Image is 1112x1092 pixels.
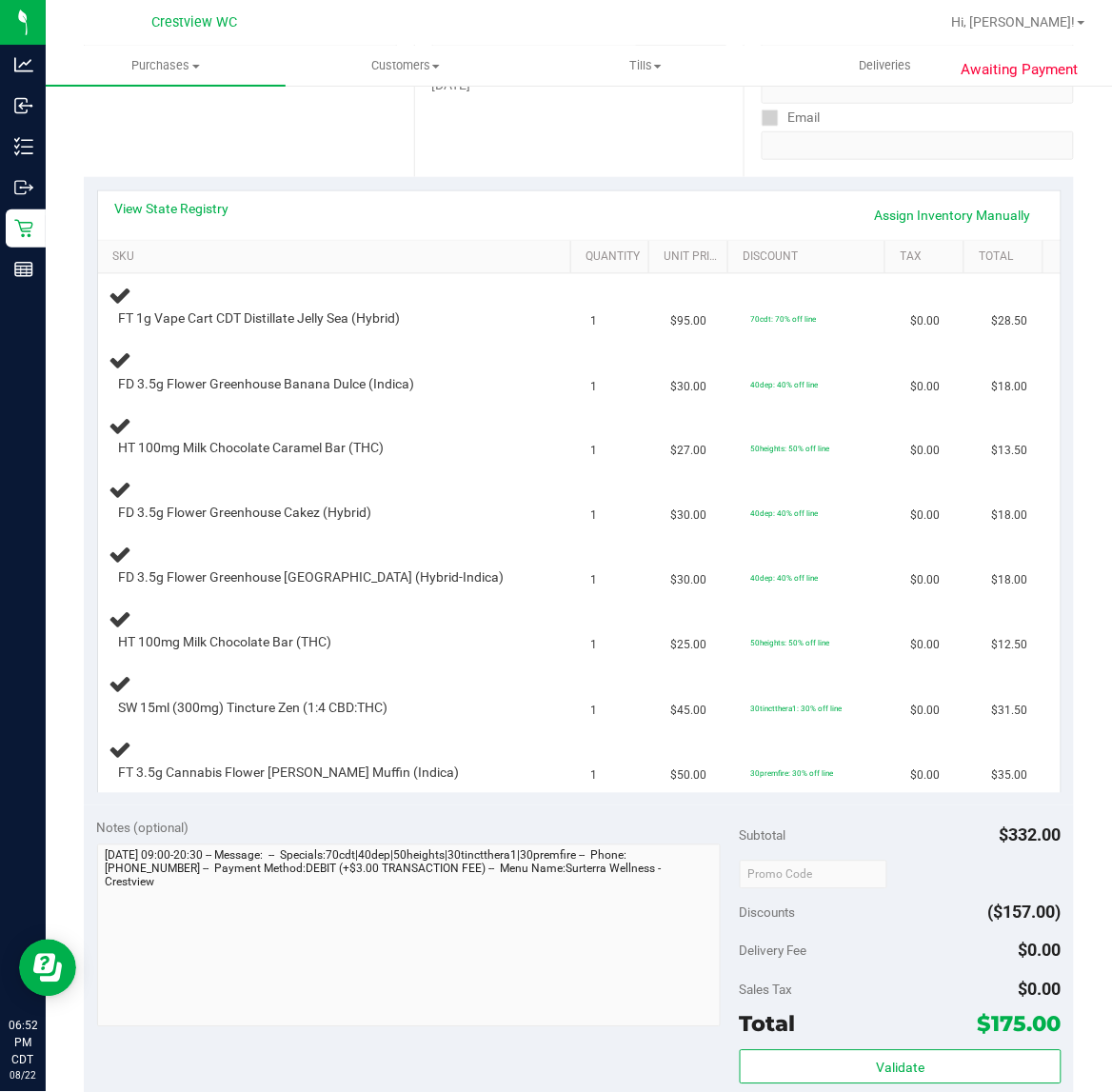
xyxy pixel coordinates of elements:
a: Purchases [46,46,286,86]
span: $0.00 [911,443,941,461]
a: Unit Price [665,249,721,265]
span: 1 [590,572,597,590]
span: $27.00 [670,443,706,461]
span: Discounts [740,896,796,930]
span: FD 3.5g Flower Greenhouse [GEOGRAPHIC_DATA] (Hybrid-Indica) [119,569,505,587]
span: $0.00 [1019,980,1062,1000]
a: View State Registry [115,199,229,218]
p: 08/22 [9,1069,37,1083]
inline-svg: Retail [14,219,33,238]
span: $0.00 [1019,941,1062,961]
a: Tills [526,46,765,86]
a: SKU [112,249,563,265]
input: Format: (999) 999-9999 [762,75,1074,104]
iframe: Resource center [19,940,76,997]
span: 1 [590,703,597,721]
span: Deliveries [834,57,938,74]
span: $30.00 [670,507,706,526]
span: Total [740,1011,796,1038]
a: Total [979,249,1035,265]
span: FT 3.5g Cannabis Flower [PERSON_NAME] Muffin (Indica) [119,764,460,783]
a: Assign Inventory Manually [863,199,1043,231]
span: HT 100mg Milk Chocolate Caramel Bar (THC) [119,440,385,458]
span: Sales Tax [740,983,793,998]
span: $35.00 [991,767,1027,785]
span: $45.00 [670,703,706,721]
span: $0.00 [911,703,941,721]
span: FD 3.5g Flower Greenhouse Banana Dulce (Indica) [119,375,415,393]
span: Customers [287,57,525,74]
span: 1 [590,637,597,655]
span: 50heights: 50% off line [751,639,830,648]
span: 30premfire: 30% off line [751,769,834,779]
p: 06:52 PM CDT [9,1018,37,1069]
span: HT 100mg Milk Chocolate Bar (THC) [119,634,332,652]
span: Tills [526,57,764,74]
span: ($157.00) [988,903,1062,923]
span: $0.00 [911,572,941,590]
span: Crestview WC [151,14,237,30]
span: 30tinctthera1: 30% off line [751,705,843,714]
span: $12.50 [991,637,1027,655]
span: $13.50 [991,443,1027,461]
a: Quantity [586,249,642,265]
button: Validate [740,1050,1062,1084]
span: Awaiting Payment [962,59,1079,81]
span: 40dep: 40% off line [751,509,819,519]
span: 1 [590,378,597,396]
inline-svg: Outbound [14,178,33,197]
span: 1 [590,443,597,461]
span: $30.00 [670,378,706,396]
inline-svg: Analytics [14,55,33,74]
span: 40dep: 40% off line [751,380,819,389]
span: $25.00 [670,637,706,655]
span: $50.00 [670,767,706,785]
span: $175.00 [978,1011,1062,1038]
span: Purchases [46,57,286,74]
span: $332.00 [1000,825,1062,845]
span: $0.00 [911,507,941,526]
span: $18.00 [991,572,1027,590]
span: $0.00 [911,378,941,396]
a: Customers [286,46,526,86]
span: $0.00 [911,312,941,330]
span: $18.00 [991,507,1027,526]
span: 1 [590,312,597,330]
span: 70cdt: 70% off line [751,314,817,324]
span: $18.00 [991,378,1027,396]
span: $28.50 [991,312,1027,330]
label: Email [762,104,820,131]
span: $0.00 [911,767,941,785]
inline-svg: Reports [14,260,33,279]
span: FT 1g Vape Cart CDT Distillate Jelly Sea (Hybrid) [119,309,401,328]
span: 50heights: 50% off line [751,445,830,454]
inline-svg: Inventory [14,137,33,156]
span: 40dep: 40% off line [751,574,819,584]
inline-svg: Inbound [14,96,33,115]
span: 1 [590,767,597,785]
span: FD 3.5g Flower Greenhouse Cakez (Hybrid) [119,505,372,523]
span: $31.50 [991,703,1027,721]
span: Notes (optional) [97,821,189,836]
a: Tax [901,249,957,265]
span: $95.00 [670,312,706,330]
span: $30.00 [670,572,706,590]
span: Validate [876,1061,924,1076]
a: Deliveries [765,46,1005,86]
span: Hi, [PERSON_NAME]! [952,14,1076,30]
span: Delivery Fee [740,943,807,959]
span: $0.00 [911,637,941,655]
span: SW 15ml (300mg) Tincture Zen (1:4 CBD:THC) [119,700,388,718]
span: Subtotal [740,828,786,844]
span: 1 [590,507,597,526]
input: Promo Code [740,861,887,889]
a: Discount [743,249,878,265]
